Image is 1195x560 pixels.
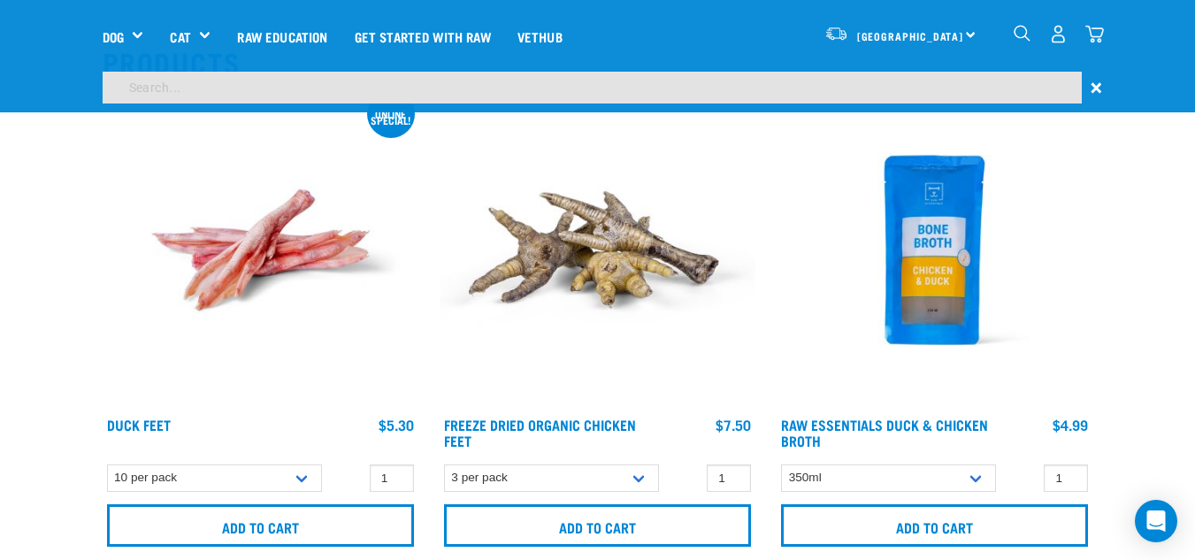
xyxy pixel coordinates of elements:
div: ONLINE SPECIAL! [367,111,415,123]
span: × [1091,72,1102,104]
a: Duck Feet [107,420,171,428]
a: Freeze Dried Organic Chicken Feet [444,420,636,444]
a: Dog [103,27,124,47]
img: RE Product Shoot 2023 Nov8793 1 [777,92,1092,408]
img: Stack of Chicken Feet Treats For Pets [440,92,755,408]
div: $5.30 [379,417,414,433]
img: Raw Essentials Duck Feet Raw Meaty Bones For Dogs [103,92,418,408]
a: Raw Education [224,1,341,72]
a: Raw Essentials Duck & Chicken Broth [781,420,988,444]
a: Vethub [504,1,576,72]
input: 1 [707,464,751,492]
input: 1 [370,464,414,492]
input: Add to cart [107,504,414,547]
a: Cat [170,27,190,47]
img: van-moving.png [824,26,848,42]
a: Get started with Raw [341,1,504,72]
span: [GEOGRAPHIC_DATA] [857,33,964,39]
input: Add to cart [781,504,1088,547]
div: $4.99 [1053,417,1088,433]
input: Add to cart [444,504,751,547]
div: $7.50 [716,417,751,433]
input: Search... [103,72,1082,104]
img: home-icon@2x.png [1085,25,1104,43]
img: home-icon-1@2x.png [1014,25,1030,42]
div: Open Intercom Messenger [1135,500,1177,542]
img: user.png [1049,25,1068,43]
input: 1 [1044,464,1088,492]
